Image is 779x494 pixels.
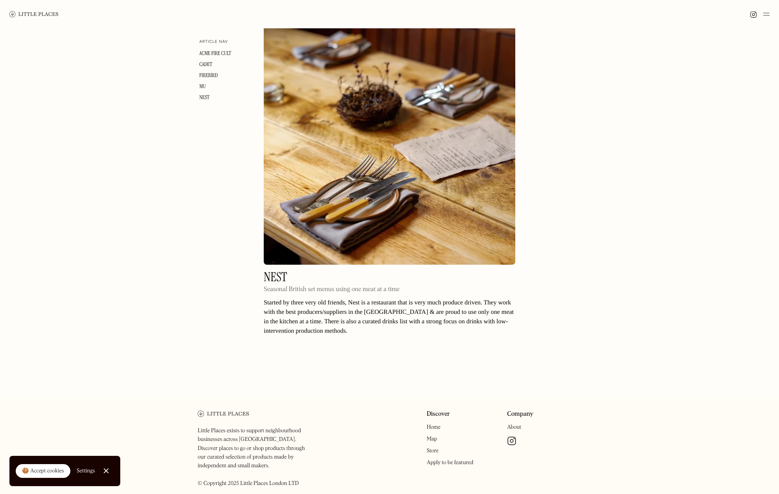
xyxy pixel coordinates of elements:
div: Keywords by Traffic [87,46,132,52]
a: 🍪 Accept cookies [16,464,70,478]
p: Seasonal British set menus using one meat at a time [264,285,400,294]
a: Settings [77,462,95,480]
a: Company [507,411,533,418]
a: Discover [426,411,450,418]
a: mu [199,83,206,90]
h2: Nest [264,271,400,283]
a: Firebird [199,72,218,79]
a: Apply to be featured [426,460,473,465]
p: Started by three very old friends, Nest is a restaurant that is very much produce driven. They wo... [264,298,515,336]
p: Little Places exists to support neighbourhood businesses across [GEOGRAPHIC_DATA]. Discover place... [198,426,313,488]
a: Nest [199,94,209,101]
a: NestSeasonal British set menus using one meat at a time [264,271,400,298]
img: tab_keywords_by_traffic_grey.svg [78,46,85,52]
div: Settings [77,468,95,474]
a: Close Cookie Popup [98,463,114,479]
a: Cadet [199,61,212,68]
div: Article nav [199,39,228,45]
a: Store [426,448,438,453]
a: Acme Fire Cult [199,50,231,57]
img: tab_domain_overview_orange.svg [21,46,28,52]
div: Domain Overview [30,46,70,52]
a: About [507,424,521,430]
div: v 4.0.25 [22,13,39,19]
div: Domain: [DOMAIN_NAME][GEOGRAPHIC_DATA] [20,20,142,27]
div: 🍪 Accept cookies [22,467,64,475]
img: logo_orange.svg [13,13,19,19]
a: Map [426,436,437,442]
a: Home [426,424,440,430]
img: website_grey.svg [13,20,19,27]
